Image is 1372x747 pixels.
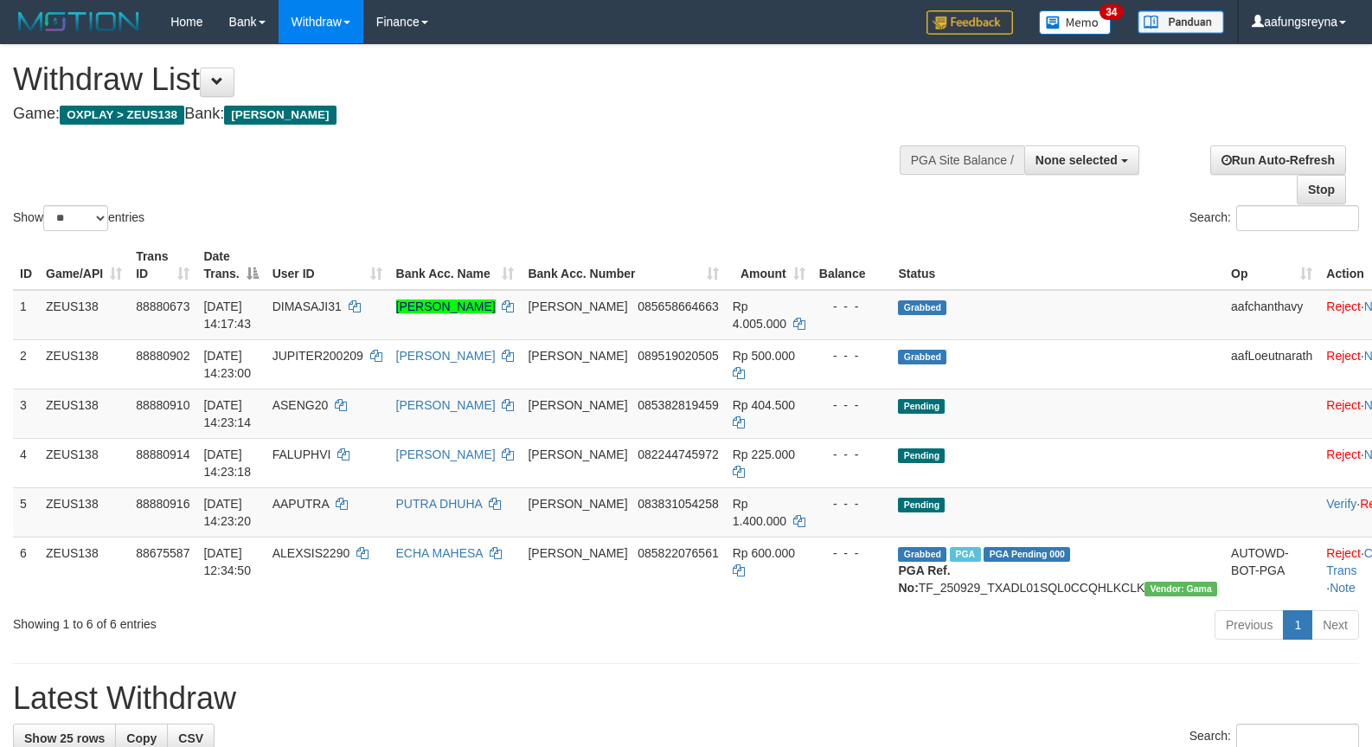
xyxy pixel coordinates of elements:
span: ASENG20 [272,398,329,412]
a: Run Auto-Refresh [1210,145,1346,175]
td: aafchanthavy [1224,290,1319,340]
span: Copy 083831054258 to clipboard [638,497,718,511]
span: Grabbed [898,300,946,315]
span: [PERSON_NAME] [528,349,627,363]
span: Rp 4.005.000 [733,299,786,331]
span: 88880673 [136,299,189,313]
span: [PERSON_NAME] [528,448,627,461]
span: [PERSON_NAME] [528,398,627,412]
th: Bank Acc. Name: activate to sort column ascending [389,241,522,290]
td: 1 [13,290,39,340]
span: [DATE] 14:23:20 [203,497,251,528]
span: 88880914 [136,448,189,461]
label: Show entries [13,205,144,231]
a: Reject [1326,448,1361,461]
th: Date Trans.: activate to sort column descending [196,241,265,290]
span: OXPLAY > ZEUS138 [60,106,184,125]
span: Rp 600.000 [733,546,795,560]
span: Pending [898,498,945,512]
div: - - - [819,495,885,512]
h1: Latest Withdraw [13,681,1359,716]
a: Reject [1326,349,1361,363]
th: Amount: activate to sort column ascending [726,241,812,290]
div: - - - [819,298,885,315]
img: MOTION_logo.png [13,9,144,35]
img: Feedback.jpg [926,10,1013,35]
h4: Game: Bank: [13,106,897,123]
span: DIMASAJI31 [272,299,342,313]
span: 88880916 [136,497,189,511]
a: Stop [1297,175,1346,204]
th: Balance [812,241,892,290]
a: PUTRA DHUHA [396,497,483,511]
span: Copy 082244745972 to clipboard [638,448,718,461]
div: - - - [819,544,885,562]
div: Showing 1 to 6 of 6 entries [13,609,559,633]
span: [PERSON_NAME] [528,546,627,560]
a: [PERSON_NAME] [396,349,496,363]
td: TF_250929_TXADL01SQL0CCQHLKCLK [891,537,1224,603]
td: ZEUS138 [39,389,129,438]
span: ALEXSIS2290 [272,546,350,560]
span: [PERSON_NAME] [224,106,336,125]
td: 2 [13,339,39,389]
td: aafLoeutnarath [1224,339,1319,389]
span: CSV [178,731,203,745]
td: 3 [13,389,39,438]
span: AAPUTRA [272,497,329,511]
a: 1 [1283,610,1312,640]
div: - - - [819,396,885,414]
div: - - - [819,446,885,463]
td: 6 [13,537,39,603]
span: 88880910 [136,398,189,412]
th: ID [13,241,39,290]
span: Rp 500.000 [733,349,795,363]
span: Copy [126,731,157,745]
b: PGA Ref. No: [898,563,950,595]
span: Show 25 rows [24,731,105,745]
span: [PERSON_NAME] [528,299,627,313]
span: [DATE] 14:17:43 [203,299,251,331]
a: [PERSON_NAME] [396,299,496,313]
span: PGA Pending [984,547,1070,562]
span: Pending [898,448,945,463]
span: Rp 225.000 [733,448,795,461]
span: [DATE] 14:23:00 [203,349,251,380]
td: AUTOWD-BOT-PGA [1224,537,1319,603]
a: ECHA MAHESA [396,546,483,560]
span: [PERSON_NAME] [528,497,627,511]
div: PGA Site Balance / [900,145,1024,175]
span: Grabbed [898,547,946,562]
a: Note [1330,581,1356,595]
th: Bank Acc. Number: activate to sort column ascending [521,241,725,290]
span: Copy 089519020505 to clipboard [638,349,718,363]
select: Showentries [43,205,108,231]
a: Previous [1215,610,1284,640]
a: Next [1311,610,1359,640]
th: Op: activate to sort column ascending [1224,241,1319,290]
span: None selected [1035,153,1118,167]
span: Pending [898,399,945,414]
span: 34 [1100,4,1123,20]
label: Search: [1189,205,1359,231]
td: ZEUS138 [39,438,129,487]
th: Game/API: activate to sort column ascending [39,241,129,290]
td: 4 [13,438,39,487]
a: Reject [1326,398,1361,412]
span: [DATE] 12:34:50 [203,546,251,577]
span: Vendor URL: https://trx31.1velocity.biz [1144,582,1217,596]
td: ZEUS138 [39,537,129,603]
span: JUPITER200209 [272,349,363,363]
th: Status [891,241,1224,290]
th: User ID: activate to sort column ascending [266,241,389,290]
td: ZEUS138 [39,487,129,537]
img: panduan.png [1138,10,1224,34]
a: [PERSON_NAME] [396,398,496,412]
span: 88675587 [136,546,189,560]
span: Copy 085658664663 to clipboard [638,299,718,313]
span: [DATE] 14:23:18 [203,448,251,479]
div: - - - [819,347,885,364]
td: ZEUS138 [39,290,129,340]
th: Trans ID: activate to sort column ascending [129,241,196,290]
span: Marked by aafpengsreynich [950,547,980,562]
